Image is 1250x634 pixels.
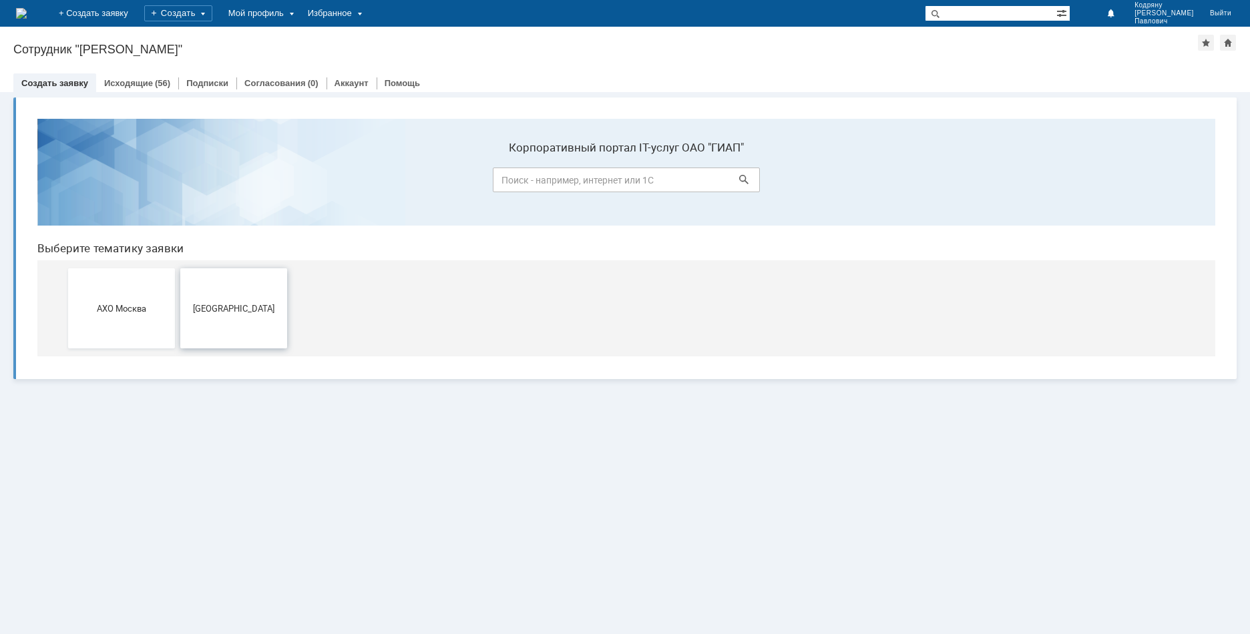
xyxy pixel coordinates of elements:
div: (56) [155,78,170,88]
span: Павлович [1134,17,1194,25]
header: Выберите тематику заявки [11,133,1189,147]
div: Сотрудник "[PERSON_NAME]" [13,43,1198,56]
span: АХО Москва [45,195,144,205]
a: Подписки [186,78,228,88]
span: Расширенный поиск [1056,6,1070,19]
div: (0) [308,78,319,88]
a: Перейти на домашнюю страницу [16,8,27,19]
a: Согласования [244,78,306,88]
div: Сделать домашней страницей [1220,35,1236,51]
span: [GEOGRAPHIC_DATA] [158,195,256,205]
button: АХО Москва [41,160,148,240]
label: Корпоративный портал IT-услуг ОАО "ГИАП" [466,33,733,46]
a: Создать заявку [21,78,88,88]
div: Создать [144,5,212,21]
img: logo [16,8,27,19]
button: [GEOGRAPHIC_DATA] [154,160,260,240]
span: [PERSON_NAME] [1134,9,1194,17]
div: Добавить в избранное [1198,35,1214,51]
span: Кодряну [1134,1,1194,9]
a: Аккаунт [335,78,369,88]
input: Поиск - например, интернет или 1С [466,59,733,84]
a: Помощь [385,78,420,88]
a: Исходящие [104,78,153,88]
